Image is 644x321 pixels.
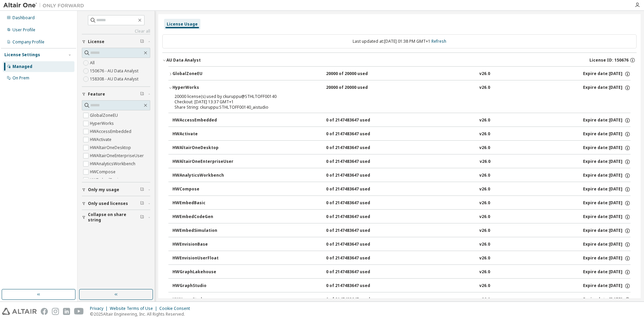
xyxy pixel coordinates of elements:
[479,117,490,123] div: v26.0
[326,214,387,220] div: 0 of 2147483647 used
[174,99,608,105] div: Checkout: [DATE] 13:37 GMT+1
[172,228,233,234] div: HWEmbedSimulation
[172,292,631,307] button: HWHyperStudy0 of 2147483647 usedv26.0Expire date:[DATE]
[90,128,133,136] label: HWAccessEmbedded
[326,297,387,303] div: 0 of 2147483647 used
[140,215,144,220] span: Clear filter
[12,27,35,33] div: User Profile
[2,308,37,315] img: altair_logo.svg
[479,85,490,91] div: v26.0
[90,111,119,119] label: GlobalZoneEU
[326,283,387,289] div: 0 of 2147483647 used
[172,255,233,261] div: HWEnvisionUserFloat
[82,210,150,225] button: Collapse on share string
[172,297,233,303] div: HWHyperStudy
[162,53,637,68] button: AU Data AnalystLicense ID: 150676
[82,182,150,197] button: Only my usage
[479,200,490,206] div: v26.0
[479,71,490,77] div: v26.0
[172,145,233,151] div: HWAltairOneDesktop
[140,39,144,44] span: Clear filter
[12,75,29,81] div: On Prem
[172,200,233,206] div: HWEmbedBasic
[63,308,70,315] img: linkedin.svg
[583,117,631,123] div: Expire date: [DATE]
[172,242,233,248] div: HWEnvisionBase
[172,113,631,128] button: HWAccessEmbedded0 of 2147483647 usedv26.0Expire date:[DATE]
[583,85,631,91] div: Expire date: [DATE]
[88,212,140,223] span: Collapse on share string
[172,196,631,211] button: HWEmbedBasic0 of 2147483647 usedv26.0Expire date:[DATE]
[583,200,631,206] div: Expire date: [DATE]
[140,92,144,97] span: Clear filter
[583,228,631,234] div: Expire date: [DATE]
[589,58,629,63] span: License ID: 150676
[326,255,387,261] div: 0 of 2147483647 used
[583,214,631,220] div: Expire date: [DATE]
[172,223,631,238] button: HWEmbedSimulation0 of 2147483647 usedv26.0Expire date:[DATE]
[479,173,490,179] div: v26.0
[479,145,490,151] div: v26.0
[583,242,631,248] div: Expire date: [DATE]
[174,105,608,110] div: Share String: ckuruppu:STHLTOFF00140_aistudio
[172,214,233,220] div: HWEmbedCodeGen
[82,34,150,49] button: License
[172,283,233,289] div: HWGraphStudio
[90,119,115,128] label: HyperWorks
[431,38,446,44] a: Refresh
[326,200,387,206] div: 0 of 2147483647 used
[74,308,84,315] img: youtube.svg
[90,59,96,67] label: All
[172,182,631,197] button: HWCompose0 of 2147483647 usedv26.0Expire date:[DATE]
[88,187,119,192] span: Only my usage
[168,80,631,95] button: HyperWorks20000 of 20000 usedv26.0Expire date:[DATE]
[90,75,140,83] label: 158308 - AU Data Analyst
[172,265,631,280] button: HWGraphLakehouse0 of 2147483647 usedv26.0Expire date:[DATE]
[479,186,490,192] div: v26.0
[3,2,88,9] img: Altair One
[90,152,145,160] label: HWAltairOneEnterpriseUser
[479,269,490,275] div: v26.0
[90,176,122,184] label: HWEmbedBasic
[82,87,150,102] button: Feature
[479,297,490,303] div: v26.0
[90,306,110,311] div: Privacy
[326,159,387,165] div: 0 of 2147483647 used
[326,186,387,192] div: 0 of 2147483647 used
[12,64,32,69] div: Managed
[172,168,631,183] button: HWAnalyticsWorkbench0 of 2147483647 usedv26.0Expire date:[DATE]
[583,173,631,179] div: Expire date: [DATE]
[90,144,132,152] label: HWAltairOneDesktop
[326,131,387,137] div: 0 of 2147483647 used
[162,34,637,48] div: Last updated at: [DATE] 01:38 PM GMT+1
[90,136,113,144] label: HWActivate
[326,269,387,275] div: 0 of 2147483647 used
[583,159,631,165] div: Expire date: [DATE]
[12,39,44,45] div: Company Profile
[326,85,387,91] div: 20000 of 20000 used
[172,173,233,179] div: HWAnalyticsWorkbench
[480,159,490,165] div: v26.0
[326,71,387,77] div: 20000 of 20000 used
[479,131,490,137] div: v26.0
[140,201,144,206] span: Clear filter
[172,159,233,165] div: HWAltairOneEnterpriseUser
[166,58,201,63] div: AU Data Analyst
[583,297,631,303] div: Expire date: [DATE]
[172,186,233,192] div: HWCompose
[90,160,137,168] label: HWAnalyticsWorkbench
[12,15,35,21] div: Dashboard
[172,279,631,293] button: HWGraphStudio0 of 2147483647 usedv26.0Expire date:[DATE]
[172,131,233,137] div: HWActivate
[479,242,490,248] div: v26.0
[140,187,144,192] span: Clear filter
[90,168,117,176] label: HWCompose
[172,269,233,275] div: HWGraphLakehouse
[110,306,159,311] div: Website Terms of Use
[172,154,631,169] button: HWAltairOneEnterpriseUser0 of 2147483647 usedv26.0Expire date:[DATE]
[4,52,40,58] div: License Settings
[172,71,233,77] div: GlobalZoneEU
[172,141,631,155] button: HWAltairOneDesktop0 of 2147483647 usedv26.0Expire date:[DATE]
[583,131,631,137] div: Expire date: [DATE]
[172,127,631,142] button: HWActivate0 of 2147483647 usedv26.0Expire date:[DATE]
